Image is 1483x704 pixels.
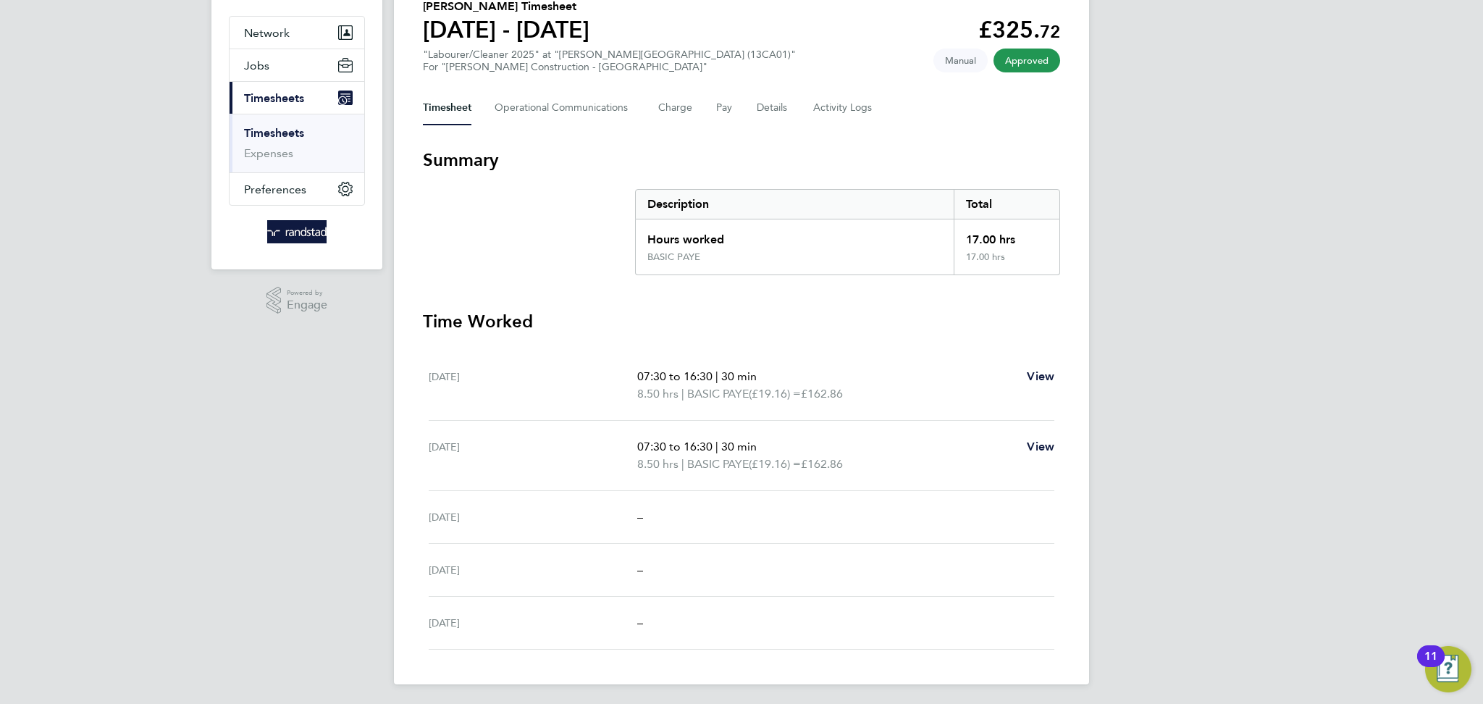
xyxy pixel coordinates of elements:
[230,114,364,172] div: Timesheets
[681,457,684,471] span: |
[423,91,471,125] button: Timesheet
[1027,440,1054,453] span: View
[287,287,327,299] span: Powered by
[933,49,988,72] span: This timesheet was manually created.
[635,189,1060,275] div: Summary
[244,26,290,40] span: Network
[658,91,693,125] button: Charge
[230,49,364,81] button: Jobs
[423,49,796,73] div: "Labourer/Cleaner 2025" at "[PERSON_NAME][GEOGRAPHIC_DATA] (13CA01)"
[423,310,1060,333] h3: Time Worked
[495,91,635,125] button: Operational Communications
[230,17,364,49] button: Network
[749,457,801,471] span: (£19.16) =
[954,251,1059,275] div: 17.00 hrs
[978,16,1060,43] app-decimal: £325.
[244,91,304,105] span: Timesheets
[637,369,713,383] span: 07:30 to 16:30
[801,387,843,401] span: £162.86
[721,369,757,383] span: 30 min
[423,148,1060,172] h3: Summary
[1027,438,1054,456] a: View
[229,220,365,243] a: Go to home page
[813,91,874,125] button: Activity Logs
[637,563,643,577] span: –
[715,369,718,383] span: |
[715,440,718,453] span: |
[244,59,269,72] span: Jobs
[230,173,364,205] button: Preferences
[1027,369,1054,383] span: View
[637,457,679,471] span: 8.50 hrs
[801,457,843,471] span: £162.86
[230,82,364,114] button: Timesheets
[636,219,954,251] div: Hours worked
[1040,21,1060,42] span: 72
[429,614,637,632] div: [DATE]
[429,561,637,579] div: [DATE]
[244,183,306,196] span: Preferences
[993,49,1060,72] span: This timesheet has been approved.
[266,287,328,314] a: Powered byEngage
[637,387,679,401] span: 8.50 hrs
[716,91,734,125] button: Pay
[429,508,637,526] div: [DATE]
[267,220,327,243] img: randstad-logo-retina.png
[687,385,749,403] span: BASIC PAYE
[636,190,954,219] div: Description
[244,126,304,140] a: Timesheets
[423,15,589,44] h1: [DATE] - [DATE]
[429,368,637,403] div: [DATE]
[1425,646,1471,692] button: Open Resource Center, 11 new notifications
[687,456,749,473] span: BASIC PAYE
[1027,368,1054,385] a: View
[423,61,796,73] div: For "[PERSON_NAME] Construction - [GEOGRAPHIC_DATA]"
[757,91,790,125] button: Details
[647,251,700,263] div: BASIC PAYE
[637,616,643,629] span: –
[637,510,643,524] span: –
[244,146,293,160] a: Expenses
[637,440,713,453] span: 07:30 to 16:30
[721,440,757,453] span: 30 min
[423,148,1060,650] section: Timesheet
[954,219,1059,251] div: 17.00 hrs
[1424,656,1437,675] div: 11
[749,387,801,401] span: (£19.16) =
[954,190,1059,219] div: Total
[429,438,637,473] div: [DATE]
[287,299,327,311] span: Engage
[681,387,684,401] span: |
